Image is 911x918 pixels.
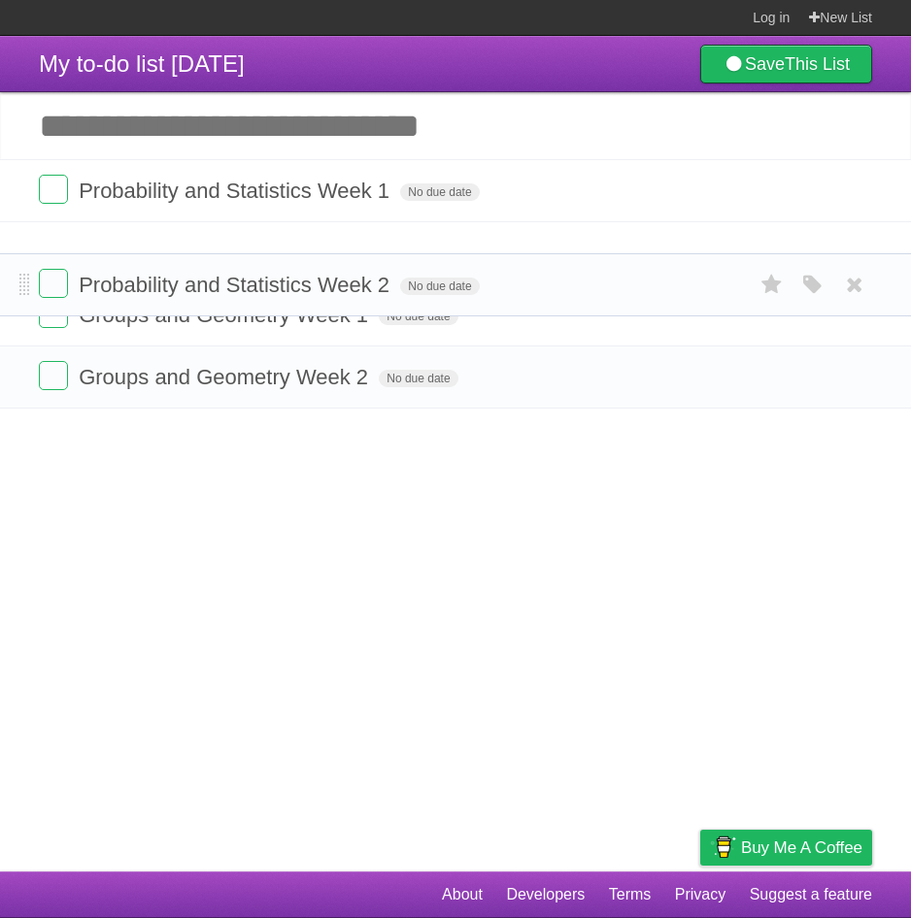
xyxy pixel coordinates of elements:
span: Probability and Statistics Week 1 [79,179,394,203]
span: No due date [379,308,457,325]
span: Groups and Geometry Week 2 [79,365,373,389]
span: Probability and Statistics Week 2 [79,273,394,297]
label: Star task [754,269,791,301]
span: Buy me a coffee [741,831,862,865]
span: No due date [400,183,479,201]
a: Developers [506,876,585,913]
span: No due date [379,370,457,387]
span: No due date [400,278,479,295]
a: Terms [609,876,652,913]
label: Done [39,175,68,204]
a: Privacy [675,876,725,913]
a: Suggest a feature [750,876,872,913]
a: SaveThis List [700,45,872,83]
a: Buy me a coffee [700,830,872,866]
a: About [442,876,483,913]
label: Done [39,361,68,390]
span: My to-do list [DATE] [39,50,245,77]
img: Buy me a coffee [710,831,736,864]
b: This List [785,54,850,74]
label: Done [39,269,68,298]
